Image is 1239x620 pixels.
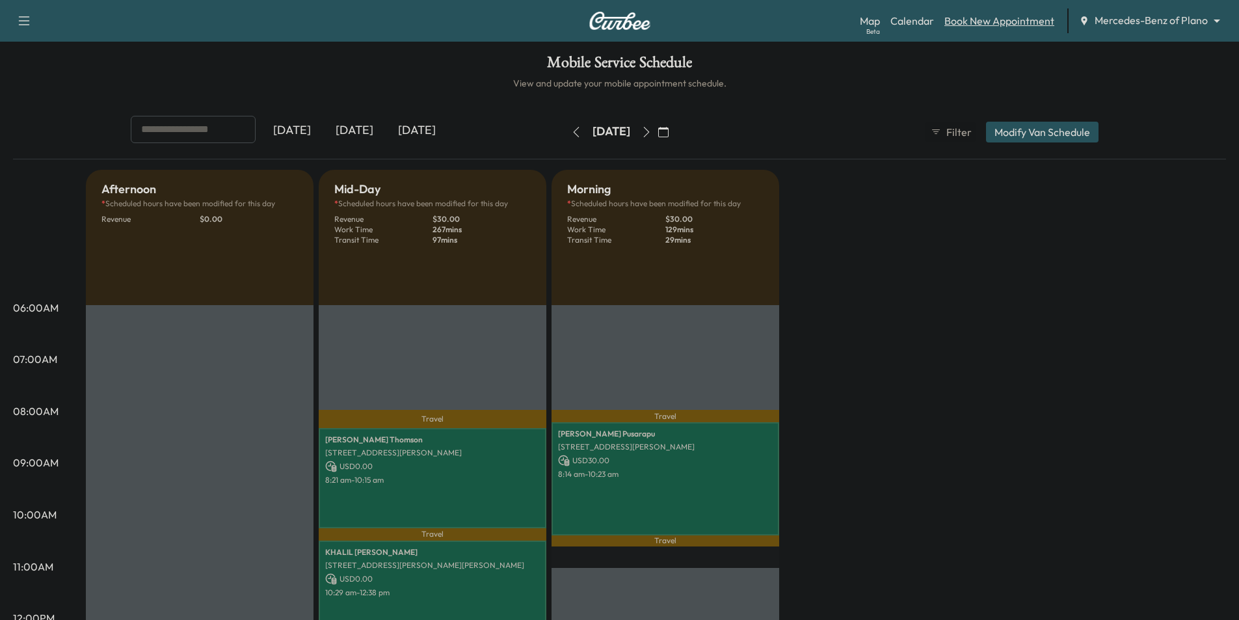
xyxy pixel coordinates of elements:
[325,587,540,598] p: 10:29 am - 12:38 pm
[986,122,1099,142] button: Modify Van Schedule
[13,403,59,419] p: 08:00AM
[13,77,1226,90] h6: View and update your mobile appointment schedule.
[13,559,53,574] p: 11:00AM
[567,198,764,209] p: Scheduled hours have been modified for this day
[946,124,970,140] span: Filter
[890,13,934,29] a: Calendar
[325,560,540,571] p: [STREET_ADDRESS][PERSON_NAME][PERSON_NAME]
[589,12,651,30] img: Curbee Logo
[334,198,531,209] p: Scheduled hours have been modified for this day
[567,235,665,245] p: Transit Time
[433,224,531,235] p: 267 mins
[261,116,323,146] div: [DATE]
[552,535,779,546] p: Travel
[319,528,546,541] p: Travel
[200,214,298,224] p: $ 0.00
[323,116,386,146] div: [DATE]
[334,180,380,198] h5: Mid-Day
[101,214,200,224] p: Revenue
[325,461,540,472] p: USD 0.00
[334,224,433,235] p: Work Time
[433,214,531,224] p: $ 30.00
[433,235,531,245] p: 97 mins
[558,469,773,479] p: 8:14 am - 10:23 am
[325,475,540,485] p: 8:21 am - 10:15 am
[334,235,433,245] p: Transit Time
[567,180,611,198] h5: Morning
[325,448,540,458] p: [STREET_ADDRESS][PERSON_NAME]
[13,300,59,316] p: 06:00AM
[334,214,433,224] p: Revenue
[665,235,764,245] p: 29 mins
[567,214,665,224] p: Revenue
[665,224,764,235] p: 129 mins
[558,429,773,439] p: [PERSON_NAME] Pusarapu
[665,214,764,224] p: $ 30.00
[558,455,773,466] p: USD 30.00
[593,124,630,140] div: [DATE]
[866,27,880,36] div: Beta
[325,573,540,585] p: USD 0.00
[319,410,546,428] p: Travel
[860,13,880,29] a: MapBeta
[944,13,1054,29] a: Book New Appointment
[13,351,57,367] p: 07:00AM
[1095,13,1208,28] span: Mercedes-Benz of Plano
[101,180,156,198] h5: Afternoon
[567,224,665,235] p: Work Time
[13,55,1226,77] h1: Mobile Service Schedule
[13,455,59,470] p: 09:00AM
[325,435,540,445] p: [PERSON_NAME] Thomson
[325,547,540,558] p: KHALIL [PERSON_NAME]
[925,122,976,142] button: Filter
[558,442,773,452] p: [STREET_ADDRESS][PERSON_NAME]
[552,410,779,422] p: Travel
[13,507,57,522] p: 10:00AM
[386,116,448,146] div: [DATE]
[101,198,298,209] p: Scheduled hours have been modified for this day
